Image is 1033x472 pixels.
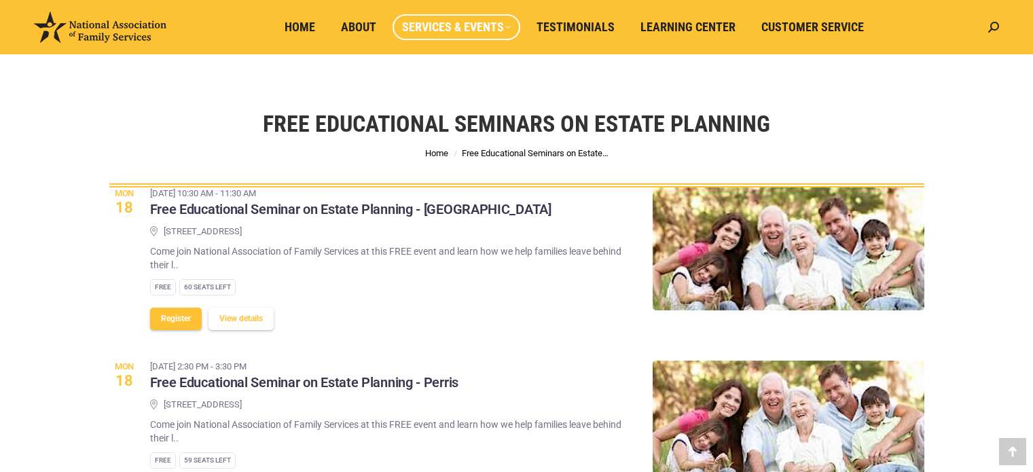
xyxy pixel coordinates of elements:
a: About [331,14,386,40]
span: About [341,20,376,35]
h3: Free Educational Seminar on Estate Planning - Perris [150,374,458,392]
div: Free [150,279,176,295]
p: Come join National Association of Family Services at this FREE event and learn how we help famili... [150,418,632,445]
div: Free [150,452,176,469]
h1: Free Educational Seminars on Estate Planning [263,109,770,139]
span: Mon [109,189,140,198]
a: Home [275,14,325,40]
span: Customer Service [761,20,864,35]
span: Learning Center [640,20,736,35]
a: Testimonials [527,14,624,40]
img: Free Educational Seminar on Estate Planning - Temecula [653,187,924,310]
span: 18 [109,374,140,388]
span: Free Educational Seminars on Estate… [462,148,609,158]
img: National Association of Family Services [34,12,166,43]
h3: Free Educational Seminar on Estate Planning - [GEOGRAPHIC_DATA] [150,201,551,219]
button: View details [209,308,274,330]
a: Learning Center [631,14,745,40]
time: [DATE] 10:30 am - 11:30 am [150,187,551,200]
span: [STREET_ADDRESS] [164,225,242,238]
div: 59 Seats left [179,452,236,469]
a: Home [425,148,448,158]
span: 18 [109,200,140,215]
a: Customer Service [752,14,873,40]
span: Home [285,20,315,35]
button: Register [150,308,202,330]
span: Services & Events [402,20,511,35]
div: 60 Seats left [179,279,236,295]
span: [STREET_ADDRESS] [164,399,242,412]
iframe: Tidio Chat [793,384,1027,448]
span: Testimonials [537,20,615,35]
p: Come join National Association of Family Services at this FREE event and learn how we help famili... [150,244,632,272]
time: [DATE] 2:30 pm - 3:30 pm [150,360,458,374]
span: Mon [109,362,140,371]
